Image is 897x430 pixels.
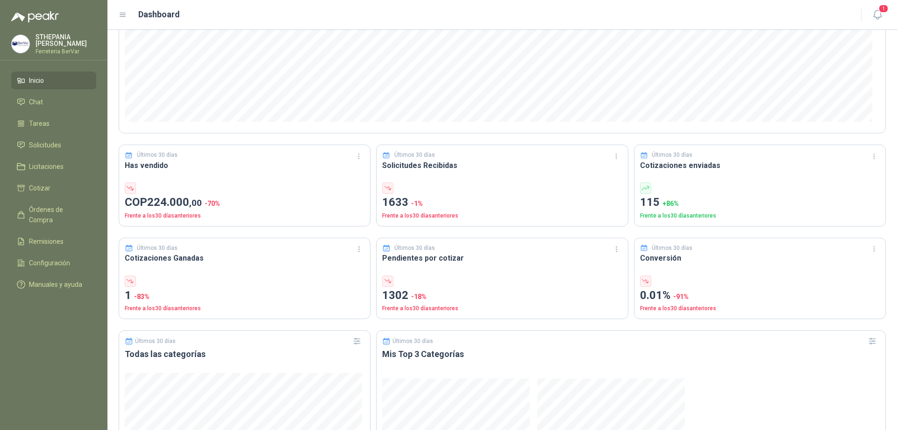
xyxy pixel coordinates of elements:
h3: Mis Top 3 Categorías [382,349,880,360]
span: Solicitudes [29,140,61,150]
h3: Conversión [640,252,880,264]
p: 115 [640,194,880,211]
span: 1 [878,4,889,13]
h3: Cotizaciones enviadas [640,160,880,171]
p: 1302 [382,287,622,305]
a: Remisiones [11,233,96,250]
h3: Pendientes por cotizar [382,252,622,264]
p: Últimos 30 días [135,338,176,344]
a: Licitaciones [11,158,96,175]
p: COP [125,194,364,211]
p: Frente a los 30 días anteriores [640,211,880,220]
span: Órdenes de Compra [29,204,87,225]
p: Frente a los 30 días anteriores [125,304,364,313]
a: Cotizar [11,179,96,197]
span: -91 % [673,293,689,300]
span: -1 % [411,200,423,207]
span: Tareas [29,118,50,129]
a: Manuales y ayuda [11,276,96,293]
span: Inicio [29,75,44,86]
img: Logo peakr [11,11,59,22]
span: + 86 % [662,200,679,207]
span: -18 % [411,293,427,300]
span: Chat [29,97,43,107]
p: Frente a los 30 días anteriores [125,211,364,220]
p: Frente a los 30 días anteriores [382,304,622,313]
h3: Todas las categorías [125,349,364,360]
p: Últimos 30 días [394,151,435,160]
a: Chat [11,93,96,111]
p: 1 [125,287,364,305]
a: Solicitudes [11,136,96,154]
span: Configuración [29,258,70,268]
p: Últimos 30 días [392,338,433,344]
p: Últimos 30 días [652,244,692,253]
span: -83 % [134,293,149,300]
p: 0.01% [640,287,880,305]
h3: Cotizaciones Ganadas [125,252,364,264]
p: Últimos 30 días [137,244,178,253]
p: Ferreteria BerVar [36,49,96,54]
h3: Has vendido [125,160,364,171]
p: Últimos 30 días [652,151,692,160]
span: Manuales y ayuda [29,279,82,290]
p: Frente a los 30 días anteriores [382,211,622,220]
h1: Dashboard [138,8,180,21]
p: Últimos 30 días [394,244,435,253]
a: Tareas [11,115,96,132]
p: 1633 [382,194,622,211]
button: 1 [869,7,886,23]
span: Licitaciones [29,161,64,172]
a: Inicio [11,72,96,89]
p: Últimos 30 días [137,151,178,160]
span: Cotizar [29,183,50,193]
h3: Solicitudes Recibidas [382,160,622,171]
img: Company Logo [12,35,29,53]
span: -70 % [205,200,220,207]
a: Órdenes de Compra [11,201,96,229]
p: STHEPANIA [PERSON_NAME] [36,34,96,47]
span: Remisiones [29,236,64,247]
a: Configuración [11,254,96,272]
span: ,00 [189,197,202,208]
p: Frente a los 30 días anteriores [640,304,880,313]
span: 224.000 [147,196,202,209]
